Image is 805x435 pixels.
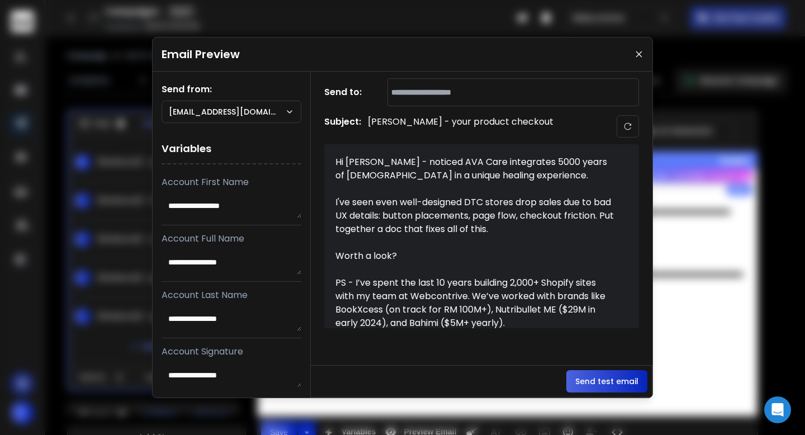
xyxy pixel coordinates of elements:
p: Account Signature [162,345,301,358]
p: Account Last Name [162,289,301,302]
div: Hi [PERSON_NAME] - noticed AVA Care integrates 5000 years of [DEMOGRAPHIC_DATA] in a unique heali... [335,155,615,317]
div: Open Intercom Messenger [764,396,791,423]
p: [PERSON_NAME] - your product checkout [368,115,553,138]
p: Account Full Name [162,232,301,245]
button: Send test email [566,370,647,393]
h1: Send to: [324,86,369,99]
h1: Send from: [162,83,301,96]
h1: Subject: [324,115,361,138]
p: Account First Name [162,176,301,189]
p: [EMAIL_ADDRESS][DOMAIN_NAME] [169,106,285,117]
h1: Email Preview [162,46,240,62]
h1: Variables [162,134,301,164]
